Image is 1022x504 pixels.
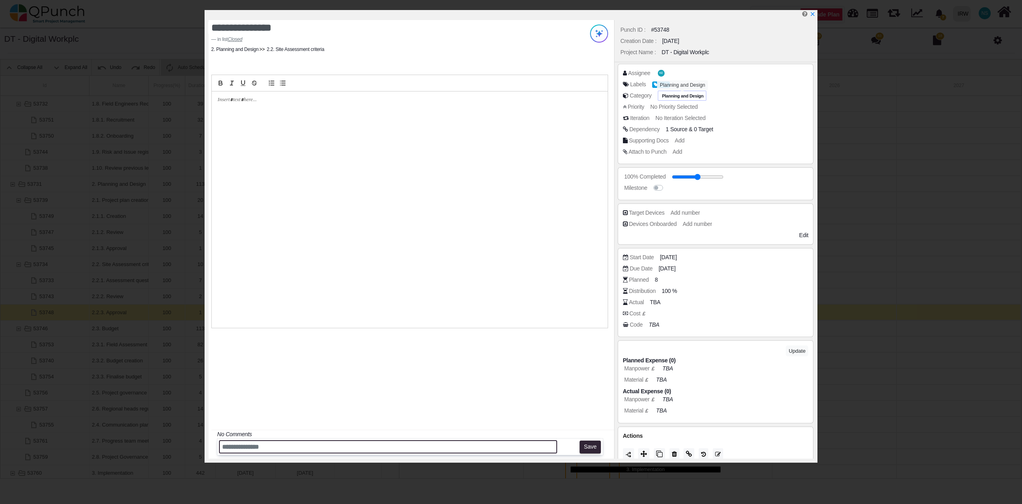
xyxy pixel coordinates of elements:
[624,406,650,415] div: Material
[630,253,654,262] div: Start Date
[625,451,632,458] img: LaQAAAABJRU5ErkJggg==
[630,91,652,100] div: Category
[629,276,649,284] div: Planned
[629,298,644,307] div: Actual
[624,395,656,404] div: Manpower
[660,253,677,262] span: [DATE]
[658,70,665,77] span: Mohammed Zabhier
[629,136,669,145] div: Supporting Docs
[630,114,649,122] div: Iteration
[662,287,677,295] span: 100 %
[623,357,676,364] strong: Planned Expense (0)
[683,221,712,227] span: Add number
[628,103,644,111] div: Priority
[624,184,647,192] div: Milestone
[651,396,654,402] b: £
[643,311,645,317] b: £
[657,80,708,90] div: Planning and Design
[659,264,675,273] span: [DATE]
[683,448,694,461] button: Copy Link
[699,448,708,461] button: History
[630,264,653,273] div: Due Date
[651,366,654,372] b: £
[786,345,808,356] button: Update
[629,209,665,217] div: Target Devices
[652,81,670,88] span: Task
[217,431,252,437] i: No Comments
[671,209,700,216] span: Add number
[623,388,671,394] strong: Actual Expense (0)
[650,104,698,110] span: No Priority Selected
[629,287,656,295] div: Distribution
[656,376,667,383] i: TBA
[666,126,687,132] span: <div class="badge badge-secondary"> 2.2.2. Review FS</div>
[629,148,667,156] div: Attach to Punch
[628,69,650,77] div: Assignee
[662,365,673,372] i: TBA
[713,448,723,461] button: Edit
[669,448,679,461] button: Delete
[655,115,706,121] span: No Iteration Selected
[623,448,634,461] button: Duration should be greater than 1 day to split
[629,220,677,228] div: Devices Onboarded
[659,72,663,75] span: MZ
[629,309,647,318] div: Cost
[660,93,705,100] span: Planning and Design
[623,433,643,439] span: Actions
[666,125,713,134] span: &
[656,407,667,414] i: TBA
[675,137,684,144] span: Add
[645,377,648,383] b: £
[630,80,646,89] div: Labels
[673,148,682,155] span: Add
[649,321,659,328] i: TBA
[799,232,808,238] span: Edit
[662,396,673,402] i: TBA
[645,408,648,414] b: £
[629,125,660,134] div: Dependency
[650,298,660,307] span: TBA
[624,173,665,181] div: 100% Completed
[654,448,665,461] button: Copy
[638,448,649,461] button: Move
[655,276,658,284] span: 8
[630,321,643,329] div: Code
[580,441,601,453] button: Save
[624,364,656,373] div: Manpower
[652,80,670,89] span: <div><span class="badge badge-secondary" style="background-color: #009CE0"> <i class="fa fa-tag p...
[624,376,650,384] div: Material
[694,126,713,132] span: 0 Target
